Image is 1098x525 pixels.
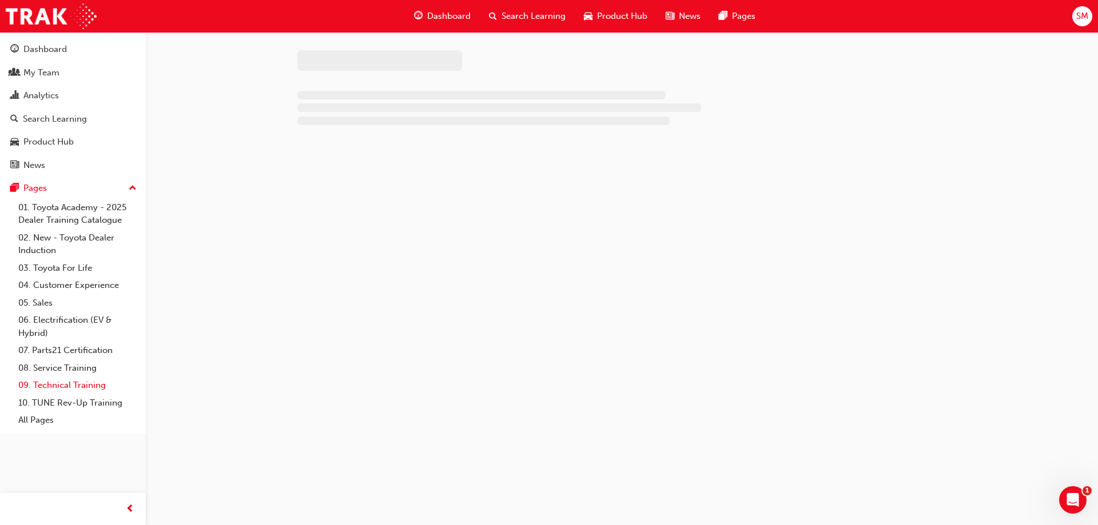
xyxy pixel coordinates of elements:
a: 06. Electrification (EV & Hybrid) [14,311,141,342]
span: search-icon [10,114,18,125]
span: pages-icon [719,9,727,23]
a: 07. Parts21 Certification [14,342,141,359]
span: 1 [1083,486,1092,495]
span: search-icon [489,9,497,23]
button: SM [1072,6,1092,26]
a: My Team [5,62,141,83]
a: 04. Customer Experience [14,276,141,294]
a: 05. Sales [14,294,141,312]
div: Analytics [23,89,59,102]
a: Analytics [5,85,141,106]
a: 08. Service Training [14,359,141,377]
span: chart-icon [10,91,19,101]
button: Pages [5,178,141,199]
div: Dashboard [23,43,67,56]
span: Pages [732,10,755,23]
a: 03. Toyota For Life [14,259,141,277]
a: search-iconSearch Learning [480,5,575,28]
span: guage-icon [414,9,423,23]
a: News [5,155,141,176]
span: car-icon [584,9,592,23]
a: guage-iconDashboard [405,5,480,28]
iframe: Intercom live chat [1059,486,1087,514]
a: Dashboard [5,39,141,60]
span: pages-icon [10,183,19,194]
span: car-icon [10,137,19,147]
a: news-iconNews [657,5,710,28]
span: news-icon [10,161,19,171]
a: pages-iconPages [710,5,765,28]
span: Search Learning [502,10,566,23]
div: My Team [23,66,59,79]
a: All Pages [14,411,141,429]
span: SM [1076,10,1088,23]
span: guage-icon [10,45,19,55]
a: 02. New - Toyota Dealer Induction [14,229,141,259]
span: people-icon [10,68,19,78]
div: News [23,159,45,172]
span: news-icon [666,9,674,23]
a: Search Learning [5,109,141,130]
img: Trak [6,3,97,29]
span: prev-icon [126,502,134,516]
div: Search Learning [23,113,87,126]
a: 09. Technical Training [14,376,141,394]
a: car-iconProduct Hub [575,5,657,28]
span: Product Hub [597,10,647,23]
a: 10. TUNE Rev-Up Training [14,394,141,412]
button: DashboardMy TeamAnalyticsSearch LearningProduct HubNews [5,37,141,178]
span: News [679,10,701,23]
a: 01. Toyota Academy - 2025 Dealer Training Catalogue [14,199,141,229]
span: Dashboard [427,10,471,23]
div: Product Hub [23,135,74,149]
div: Pages [23,182,47,195]
span: up-icon [129,181,137,196]
a: Product Hub [5,131,141,153]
